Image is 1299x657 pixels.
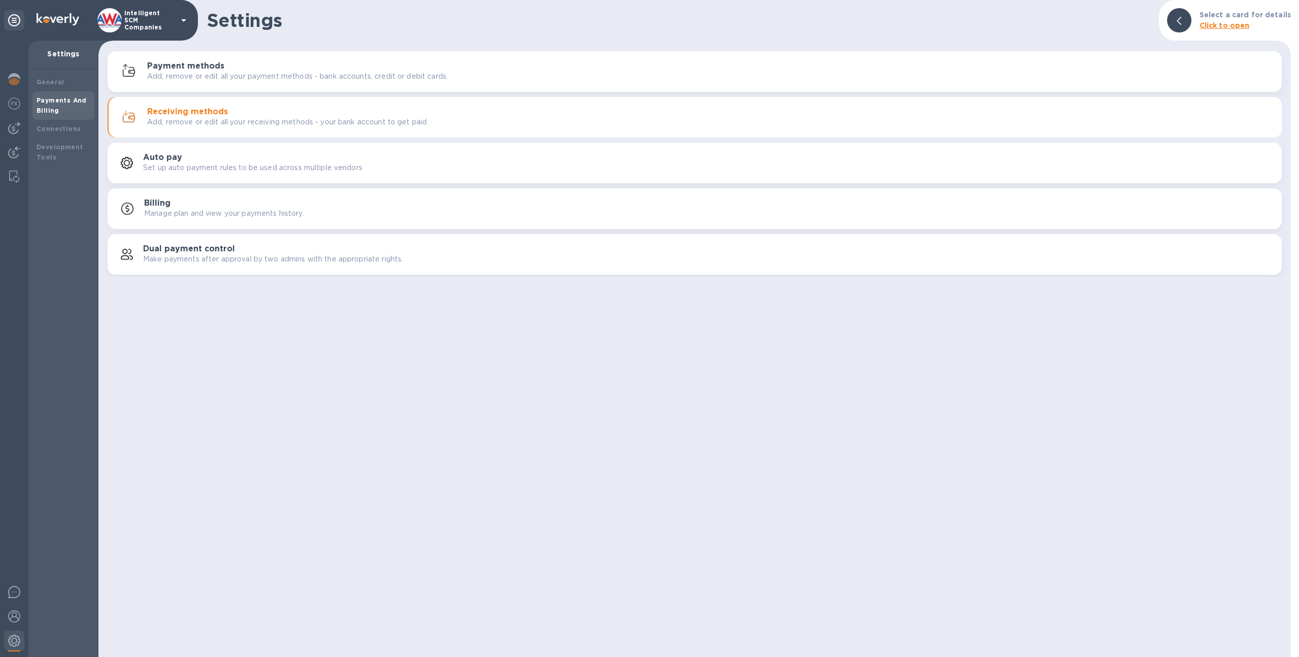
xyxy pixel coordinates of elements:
[1200,21,1250,29] b: Click to open
[37,49,90,59] p: Settings
[37,125,81,133] b: Connections
[37,143,83,161] b: Development Tools
[108,51,1282,92] button: Payment methodsAdd, remove or edit all your payment methods - bank accounts, credit or debit cards.
[4,10,24,30] div: Unpin categories
[108,143,1282,183] button: Auto paySet up auto payment rules to be used across multiple vendors
[144,208,304,219] p: Manage plan and view your payments history.
[147,107,228,117] h3: Receiving methods
[37,78,64,86] b: General
[37,96,87,114] b: Payments And Billing
[147,71,448,82] p: Add, remove or edit all your payment methods - bank accounts, credit or debit cards.
[8,97,20,110] img: Foreign exchange
[143,244,235,254] h3: Dual payment control
[147,117,428,127] p: Add, remove or edit all your receiving methods - your bank account to get paid.
[1200,11,1291,19] b: Select a card for details
[147,61,224,71] h3: Payment methods
[143,162,362,173] p: Set up auto payment rules to be used across multiple vendors
[143,254,403,265] p: Make payments after approval by two admins with the appropriate rights.
[108,188,1282,229] button: BillingManage plan and view your payments history.
[144,199,170,208] h3: Billing
[108,234,1282,275] button: Dual payment controlMake payments after approval by two admins with the appropriate rights.
[143,153,182,162] h3: Auto pay
[207,10,1151,31] h1: Settings
[37,13,79,25] img: Logo
[108,97,1282,138] button: Receiving methodsAdd, remove or edit all your receiving methods - your bank account to get paid.
[124,10,175,31] p: Intelligent SCM Companies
